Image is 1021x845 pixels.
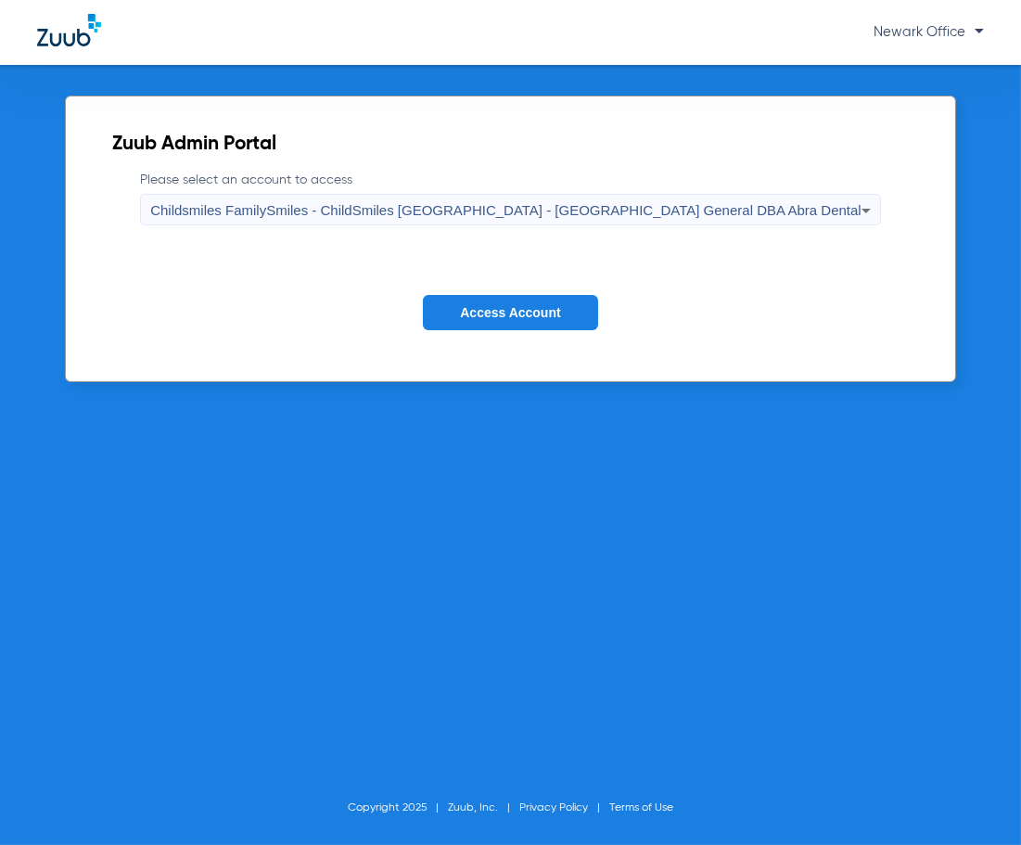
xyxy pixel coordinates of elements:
[460,305,560,320] span: Access Account
[37,14,101,46] img: Zuub Logo
[112,135,909,154] h2: Zuub Admin Portal
[928,756,1021,845] iframe: Chat Widget
[140,171,881,225] label: Please select an account to access
[609,802,673,813] a: Terms of Use
[150,202,861,218] span: Childsmiles FamilySmiles - ChildSmiles [GEOGRAPHIC_DATA] - [GEOGRAPHIC_DATA] General DBA Abra Dental
[519,802,588,813] a: Privacy Policy
[874,25,984,39] span: Newark Office
[448,799,519,817] li: Zuub, Inc.
[423,295,597,331] button: Access Account
[348,799,448,817] li: Copyright 2025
